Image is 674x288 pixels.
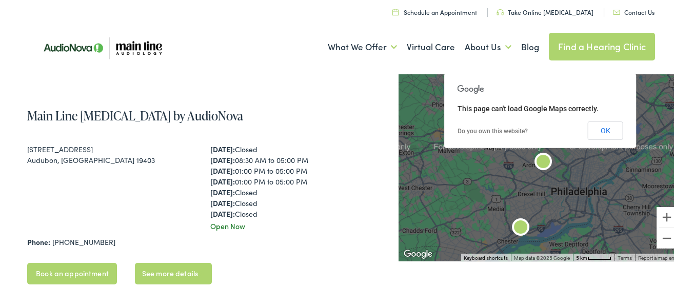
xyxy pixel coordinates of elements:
div: Open Now [210,219,379,230]
div: Main Line Audiology by AudioNova [508,215,533,239]
span: Map data ©2025 Google [514,254,570,259]
strong: [DATE]: [210,153,235,163]
a: See more details [135,261,212,283]
a: Open this area in Google Maps (opens a new window) [401,246,435,259]
div: Audubon, [GEOGRAPHIC_DATA] 19403 [27,153,196,164]
strong: [DATE]: [210,164,235,174]
strong: [DATE]: [210,175,235,185]
a: Main Line [MEDICAL_DATA] by AudioNova [27,106,243,122]
a: Schedule an Appointment [392,6,477,15]
a: Blog [521,27,539,65]
button: OK [588,120,623,138]
strong: [DATE]: [210,207,235,217]
a: Terms [618,254,632,259]
span: This page can't load Google Maps correctly. [458,103,599,111]
strong: [DATE]: [210,186,235,196]
a: Find a Hearing Clinic [549,31,655,59]
button: Keyboard shortcuts [464,253,508,260]
span: 5 km [576,254,587,259]
div: Main Line Audiology by AudioNova [531,149,556,174]
img: Google [401,246,435,259]
a: Do you own this website? [458,126,528,133]
a: [PHONE_NUMBER] [52,235,115,245]
div: Closed 08:30 AM to 05:00 PM 01:00 PM to 05:00 PM 01:00 PM to 05:00 PM Closed Closed Closed [210,142,379,218]
div: [STREET_ADDRESS] [27,142,196,153]
a: Take Online [MEDICAL_DATA] [497,6,593,15]
img: utility icon [613,8,620,13]
a: Virtual Care [407,27,455,65]
img: utility icon [497,8,504,14]
strong: Phone: [27,235,50,245]
a: Book an appointment [27,261,117,283]
a: Contact Us [613,6,655,15]
strong: [DATE]: [210,196,235,207]
button: Map Scale: 5 km per 43 pixels [573,252,614,259]
a: What We Offer [328,27,397,65]
strong: [DATE]: [210,142,235,153]
a: About Us [465,27,511,65]
img: utility icon [392,7,399,14]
